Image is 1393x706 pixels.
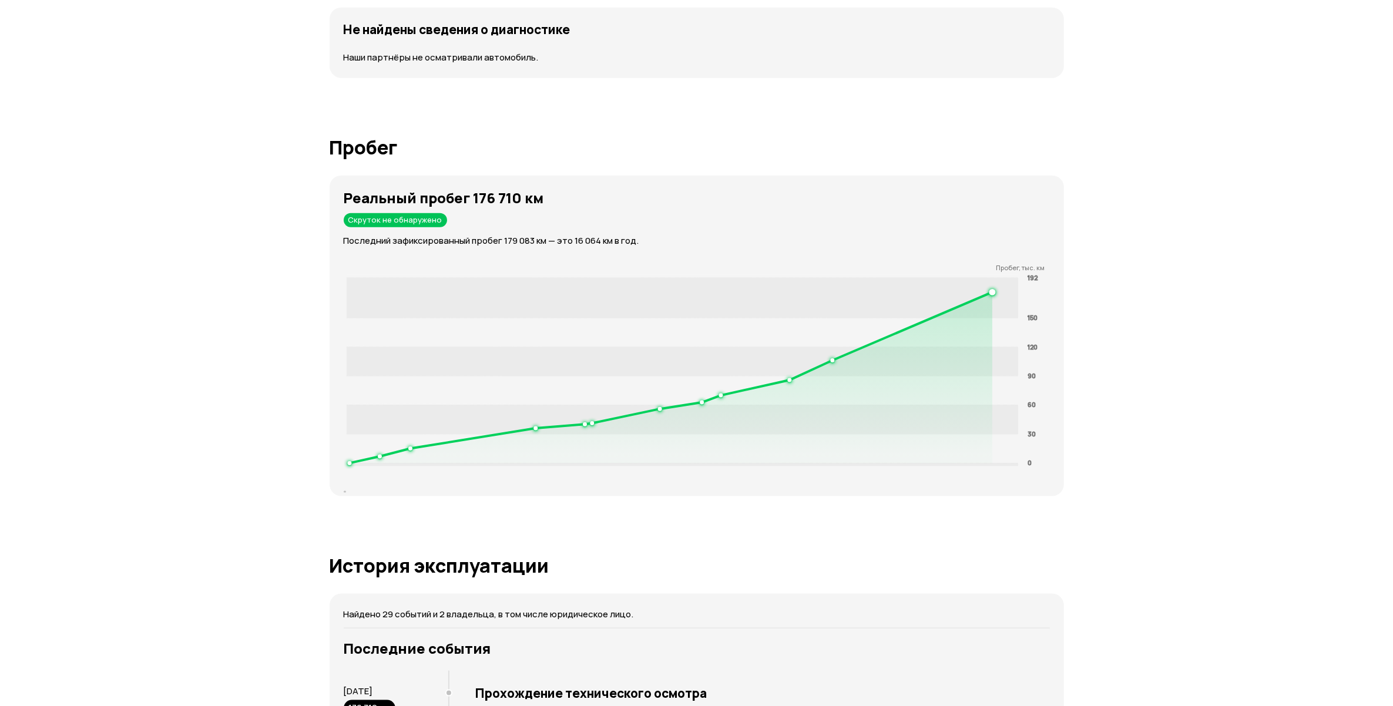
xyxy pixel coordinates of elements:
tspan: 30 [1028,429,1036,438]
tspan: 192 [1028,273,1038,282]
p: Пробег, тыс. км [344,264,1045,272]
h1: Пробег [330,137,1064,158]
h3: Последние события [344,640,1050,657]
tspan: 150 [1028,314,1038,322]
h4: Не найдены сведения о диагностике [344,22,570,37]
p: Наши партнёры не осматривали автомобиль. [344,51,1050,64]
p: Последний зафиксированный пробег 179 083 км — это 16 064 км в год. [344,234,1064,247]
span: [DATE] [344,685,373,697]
strong: Реальный пробег 176 710 км [344,188,544,207]
div: Скруток не обнаружено [344,213,447,227]
h1: История эксплуатации [330,555,1064,576]
tspan: 90 [1028,371,1036,380]
tspan: 120 [1028,342,1038,351]
h3: Прохождение технического осмотра [476,685,1050,701]
tspan: 60 [1028,401,1036,409]
p: Найдено 29 событий и 2 владельца, в том числе юридическое лицо. [344,608,1050,621]
tspan: 0 [1028,459,1032,468]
